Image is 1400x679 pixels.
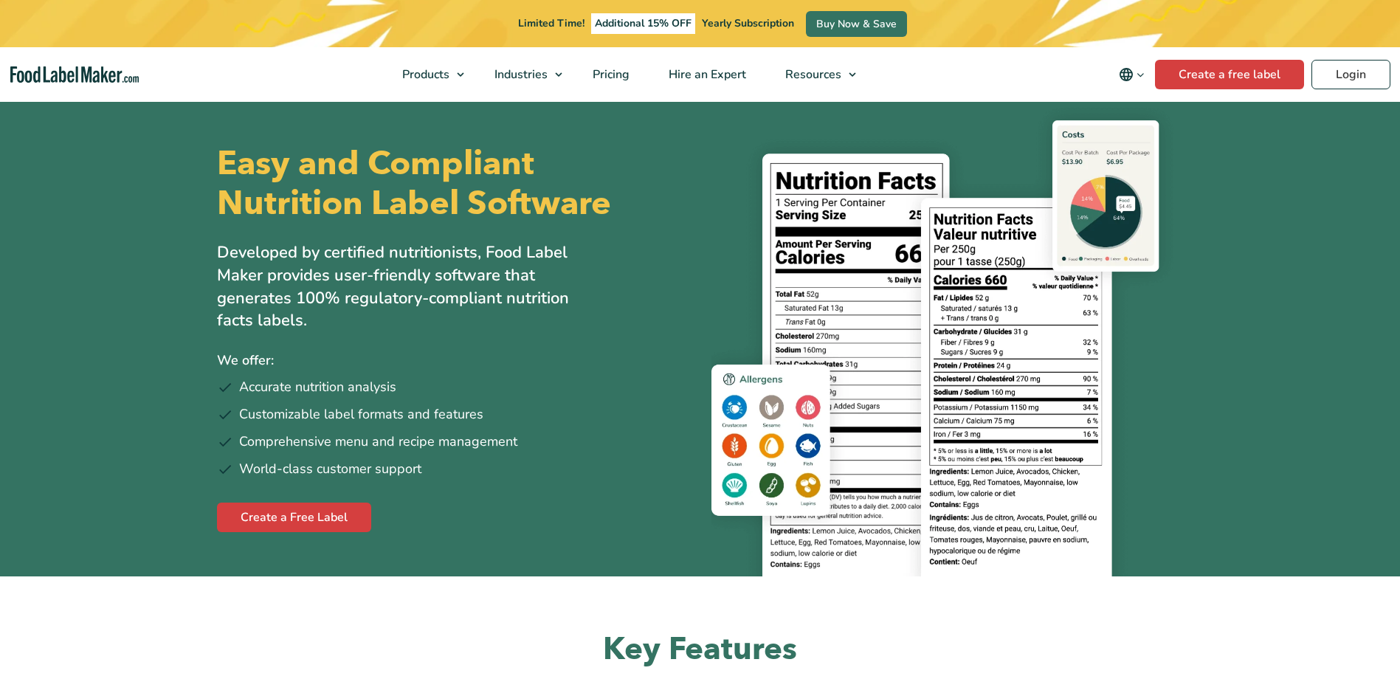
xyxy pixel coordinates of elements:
[573,47,646,102] a: Pricing
[766,47,863,102] a: Resources
[239,432,517,452] span: Comprehensive menu and recipe management
[217,144,688,224] h1: Easy and Compliant Nutrition Label Software
[649,47,762,102] a: Hire an Expert
[217,503,371,532] a: Create a Free Label
[383,47,472,102] a: Products
[239,459,421,479] span: World-class customer support
[217,241,601,332] p: Developed by certified nutritionists, Food Label Maker provides user-friendly software that gener...
[806,11,907,37] a: Buy Now & Save
[1311,60,1390,89] a: Login
[1108,60,1155,89] button: Change language
[217,630,1184,670] h2: Key Features
[518,16,585,30] span: Limited Time!
[702,16,794,30] span: Yearly Subscription
[781,66,843,83] span: Resources
[217,350,689,371] p: We offer:
[490,66,549,83] span: Industries
[1155,60,1304,89] a: Create a free label
[588,66,631,83] span: Pricing
[239,377,396,397] span: Accurate nutrition analysis
[475,47,570,102] a: Industries
[10,66,139,83] a: Food Label Maker homepage
[239,404,483,424] span: Customizable label formats and features
[664,66,748,83] span: Hire an Expert
[591,13,695,34] span: Additional 15% OFF
[398,66,451,83] span: Products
